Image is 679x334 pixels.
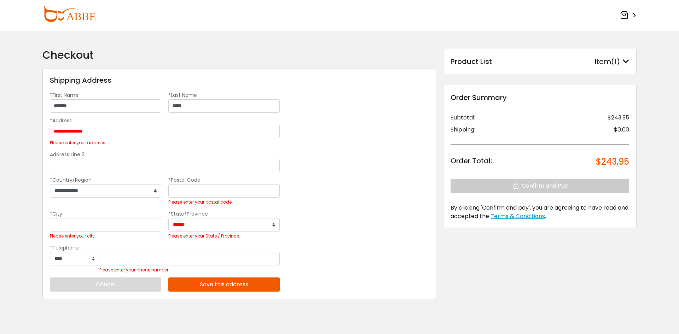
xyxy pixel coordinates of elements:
div: Order Summary [451,92,629,103]
div: $243.95 [608,113,629,122]
button: Save this address [168,277,280,292]
div: $243.95 [596,156,629,168]
span: > [630,9,637,22]
label: *Last Name [168,92,197,99]
div: Item(1) [594,56,629,67]
div: Product List [451,56,492,67]
h2: Checkout [42,49,436,61]
label: *City [50,210,62,217]
label: *State/Province [168,210,208,217]
label: Please enter your State / Province. [168,233,240,239]
label: *Postal Code [168,176,201,183]
label: Please enter your city. [50,233,96,239]
label: *Country/Region [50,176,92,183]
span: Terms & Conditions [491,212,545,220]
div: Shipping: [451,125,475,134]
a: > [620,9,637,22]
img: abbeglasses.com [42,6,95,22]
div: $0.00 [614,125,629,134]
div: Order Total: [451,156,492,168]
label: *Telephone [50,244,79,252]
div: Subtotal: [451,113,475,122]
label: Please enter your address. [50,140,106,146]
div: . [451,204,629,221]
span: By clicking 'Confirm and pay', you are agreeing to have read and accepted the [451,204,628,220]
label: Address Line 2 [50,151,85,158]
h3: Shipping Address [50,76,111,84]
label: *Address [50,117,72,124]
label: Please enter your phone number. [99,267,169,273]
label: Please enter your postal code. [168,199,233,205]
button: Cancel [50,277,161,292]
label: *First Name [50,92,79,99]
